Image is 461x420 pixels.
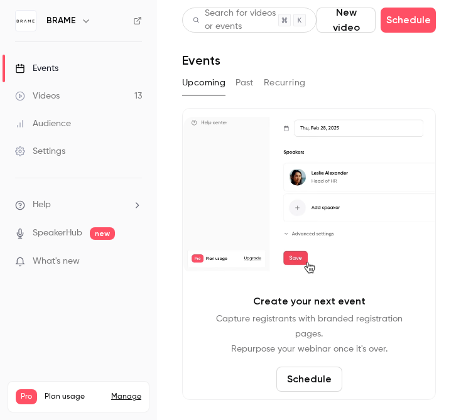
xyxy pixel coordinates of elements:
[33,255,80,268] span: What's new
[15,90,60,102] div: Videos
[381,8,436,33] button: Schedule
[16,11,36,31] img: BRAME
[16,389,37,404] span: Pro
[15,117,71,130] div: Audience
[276,367,342,392] button: Schedule
[253,294,366,309] p: Create your next event
[111,392,141,402] a: Manage
[46,14,76,27] h6: BRAME
[33,227,82,240] a: SpeakerHub
[236,73,254,93] button: Past
[33,198,51,212] span: Help
[15,145,65,158] div: Settings
[90,227,115,240] span: new
[193,7,278,33] div: Search for videos or events
[127,256,142,267] iframe: Noticeable Trigger
[182,53,220,68] h1: Events
[45,392,104,402] span: Plan usage
[264,73,306,93] button: Recurring
[15,62,58,75] div: Events
[182,73,225,93] button: Upcoming
[15,198,142,212] li: help-dropdown-opener
[317,8,376,33] button: New video
[203,311,415,357] p: Capture registrants with branded registration pages. Repurpose your webinar once it's over.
